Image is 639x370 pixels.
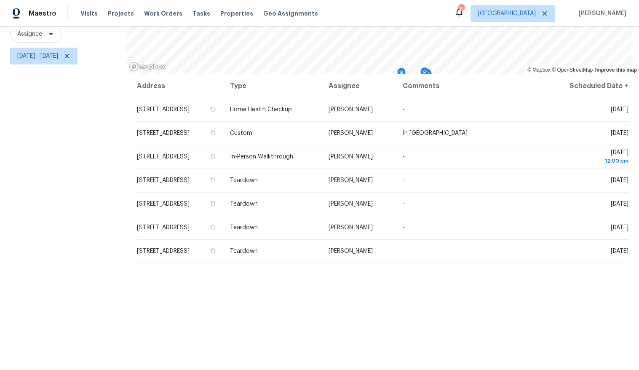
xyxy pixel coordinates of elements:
a: Mapbox [527,67,551,73]
button: Copy Address [209,176,217,184]
span: [STREET_ADDRESS] [137,177,190,183]
span: [STREET_ADDRESS] [137,248,190,254]
span: Teardown [230,248,258,254]
span: Home Health Checkup [230,107,292,113]
div: 12:00 pm [551,157,628,165]
span: Maestro [29,9,56,18]
span: Assignee [17,30,42,38]
span: - [403,225,405,231]
a: Improve this map [595,67,637,73]
span: [STREET_ADDRESS] [137,130,190,136]
button: Copy Address [209,105,217,113]
span: [PERSON_NAME] [329,107,373,113]
button: Copy Address [209,153,217,160]
th: Address [136,74,223,98]
span: Teardown [230,177,258,183]
span: Projects [108,9,134,18]
span: - [403,154,405,160]
a: Mapbox homepage [129,62,166,72]
th: Scheduled Date ↑ [544,74,629,98]
button: Copy Address [209,223,217,231]
span: Tasks [193,11,210,16]
span: [PERSON_NAME] [329,201,373,207]
span: [PERSON_NAME] [575,9,626,18]
span: [DATE] - [DATE] [17,52,58,60]
span: [STREET_ADDRESS] [137,225,190,231]
span: [PERSON_NAME] [329,130,373,136]
th: Assignee [322,74,396,98]
span: - [403,177,405,183]
span: [GEOGRAPHIC_DATA] [478,9,536,18]
span: [PERSON_NAME] [329,154,373,160]
div: Map marker [397,68,406,81]
span: [PERSON_NAME] [329,177,373,183]
div: Map marker [420,67,429,80]
span: [DATE] [611,177,628,183]
button: Copy Address [209,200,217,207]
button: Copy Address [209,247,217,255]
span: - [403,201,405,207]
span: [STREET_ADDRESS] [137,154,190,160]
span: - [403,248,405,254]
span: Geo Assignments [263,9,318,18]
a: OpenStreetMap [552,67,593,73]
div: 11 [458,5,464,13]
button: Copy Address [209,129,217,137]
span: [PERSON_NAME] [329,248,373,254]
span: Properties [220,9,253,18]
span: [DATE] [611,201,628,207]
span: [DATE] [551,150,628,165]
span: [DATE] [611,107,628,113]
span: [DATE] [611,130,628,136]
span: [DATE] [611,248,628,254]
span: Teardown [230,225,258,231]
span: - [403,107,405,113]
span: Work Orders [144,9,182,18]
span: In [GEOGRAPHIC_DATA] [403,130,468,136]
th: Comments [396,74,544,98]
span: [STREET_ADDRESS] [137,107,190,113]
span: [DATE] [611,225,628,231]
span: Visits [80,9,98,18]
th: Type [223,74,322,98]
span: Custom [230,130,252,136]
span: [PERSON_NAME] [329,225,373,231]
span: Teardown [230,201,258,207]
span: In-Person Walkthrough [230,154,293,160]
span: [STREET_ADDRESS] [137,201,190,207]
